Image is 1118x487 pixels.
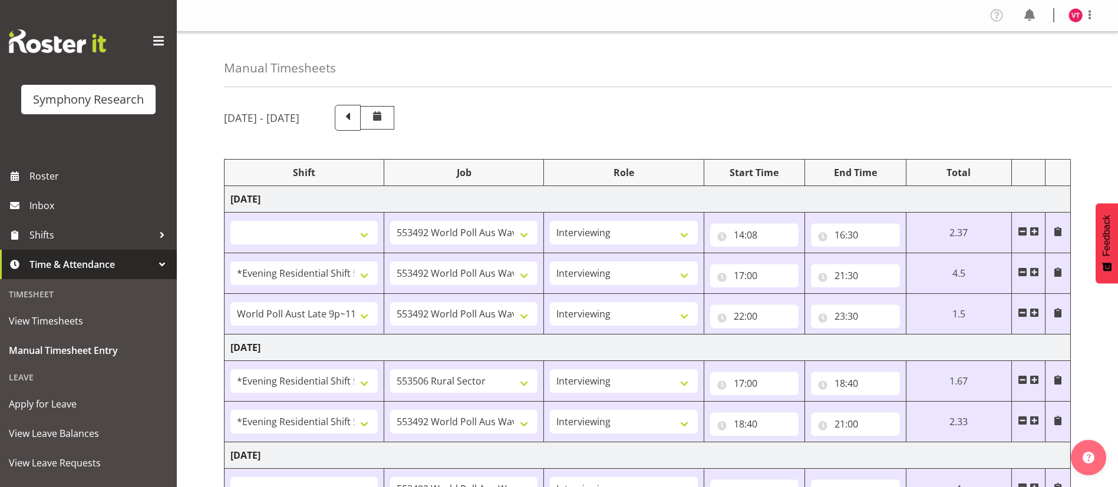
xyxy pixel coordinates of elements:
a: Apply for Leave [3,389,174,419]
td: 2.37 [906,213,1011,253]
div: Start Time [710,165,799,180]
input: Click to select... [710,223,799,247]
div: End Time [811,165,900,180]
input: Click to select... [811,372,900,395]
span: View Leave Requests [9,454,168,472]
span: Feedback [1101,215,1112,256]
h4: Manual Timesheets [224,61,336,75]
span: Inbox [29,197,171,214]
h5: [DATE] - [DATE] [224,111,299,124]
span: Manual Timesheet Entry [9,342,168,359]
a: View Leave Requests [3,448,174,478]
a: Manual Timesheet Entry [3,336,174,365]
span: View Leave Balances [9,425,168,442]
td: [DATE] [225,334,1071,361]
td: [DATE] [225,186,1071,213]
div: Job [390,165,537,180]
img: help-xxl-2.png [1083,452,1094,463]
span: Apply for Leave [9,395,168,413]
a: View Timesheets [3,306,174,336]
span: Roster [29,167,171,185]
td: [DATE] [225,442,1071,469]
span: Shifts [29,226,153,244]
span: View Timesheets [9,312,168,330]
div: Total [912,165,1005,180]
input: Click to select... [811,223,900,247]
div: Timesheet [3,282,174,306]
input: Click to select... [811,412,900,436]
td: 2.33 [906,402,1011,442]
input: Click to select... [710,304,799,328]
img: vala-tone11405.jpg [1068,8,1083,22]
div: Shift [230,165,378,180]
input: Click to select... [811,264,900,287]
td: 1.67 [906,361,1011,402]
span: Time & Attendance [29,256,153,273]
input: Click to select... [710,412,799,436]
div: Symphony Research [33,91,144,108]
div: Leave [3,365,174,389]
a: View Leave Balances [3,419,174,448]
div: Role [550,165,697,180]
input: Click to select... [811,304,900,328]
input: Click to select... [710,372,799,395]
input: Click to select... [710,264,799,287]
td: 1.5 [906,294,1011,334]
img: Rosterit website logo [9,29,106,53]
td: 4.5 [906,253,1011,294]
button: Feedback - Show survey [1096,203,1118,283]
